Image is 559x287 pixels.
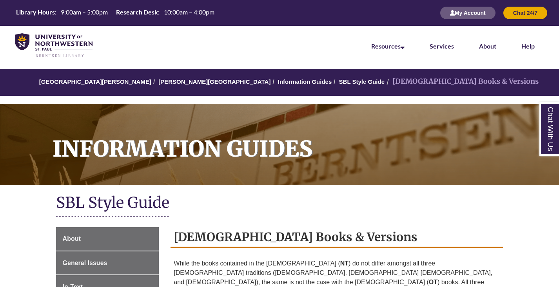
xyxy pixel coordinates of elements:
a: [GEOGRAPHIC_DATA][PERSON_NAME] [39,78,151,85]
a: About [479,42,496,50]
span: About [63,235,81,242]
a: Information Guides [278,78,332,85]
a: Help [521,42,535,50]
img: UNWSP Library Logo [15,33,93,58]
a: My Account [440,9,495,16]
strong: OT [429,279,437,285]
span: 9:00am – 5:00pm [61,8,108,16]
button: Chat 24/7 [503,7,547,19]
h2: [DEMOGRAPHIC_DATA] Books & Versions [171,227,503,248]
a: [PERSON_NAME][GEOGRAPHIC_DATA] [158,78,270,85]
button: My Account [440,7,495,19]
a: Chat 24/7 [503,9,547,16]
li: [DEMOGRAPHIC_DATA] Books & Versions [385,76,539,87]
h1: SBL Style Guide [56,193,503,214]
a: General Issues [56,251,159,275]
a: About [56,227,159,251]
th: Research Desk: [113,8,161,16]
th: Library Hours: [13,8,58,16]
a: Resources [371,42,405,50]
a: Hours Today [13,8,218,18]
a: Services [430,42,454,50]
strong: NT [340,260,348,267]
span: General Issues [63,260,107,266]
span: 10:00am – 4:00pm [164,8,214,16]
h1: Information Guides [44,104,559,175]
a: SBL Style Guide [339,78,385,85]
